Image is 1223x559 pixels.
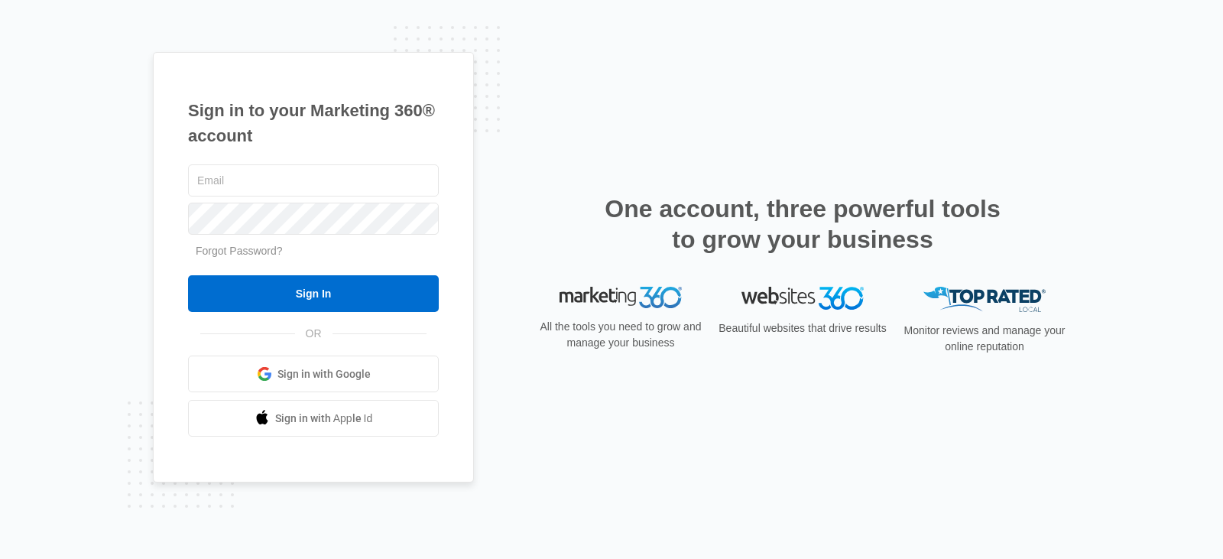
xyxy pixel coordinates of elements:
h1: Sign in to your Marketing 360® account [188,98,439,148]
span: Sign in with Apple Id [275,411,373,427]
p: Monitor reviews and manage your online reputation [899,323,1070,355]
input: Email [188,164,439,197]
input: Sign In [188,275,439,312]
img: Websites 360 [741,287,864,309]
span: Sign in with Google [277,366,371,382]
p: Beautiful websites that drive results [717,320,888,336]
a: Forgot Password? [196,245,283,257]
p: All the tools you need to grow and manage your business [535,319,706,351]
a: Sign in with Apple Id [188,400,439,437]
img: Marketing 360 [560,287,682,308]
span: OR [295,326,333,342]
a: Sign in with Google [188,356,439,392]
img: Top Rated Local [923,287,1046,312]
h2: One account, three powerful tools to grow your business [600,193,1005,255]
